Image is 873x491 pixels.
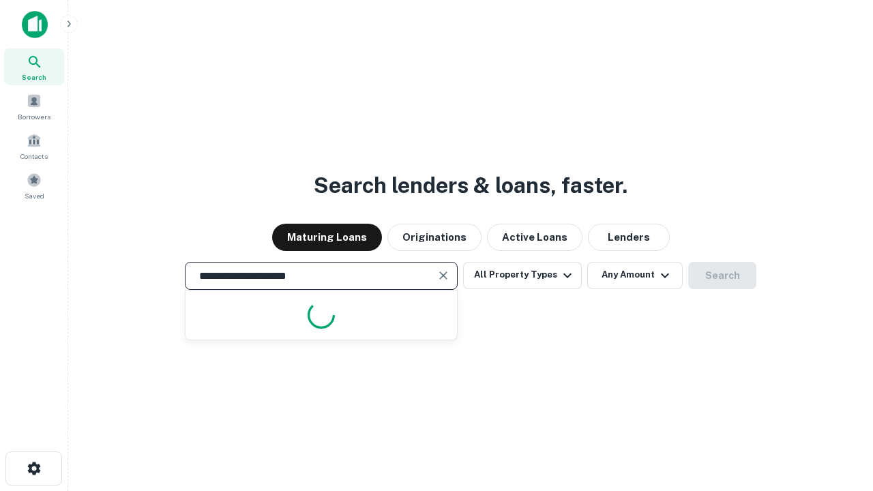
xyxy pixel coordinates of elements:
[463,262,582,289] button: All Property Types
[4,167,64,204] a: Saved
[20,151,48,162] span: Contacts
[434,266,453,285] button: Clear
[314,169,627,202] h3: Search lenders & loans, faster.
[272,224,382,251] button: Maturing Loans
[588,224,670,251] button: Lenders
[4,128,64,164] a: Contacts
[22,72,46,83] span: Search
[4,88,64,125] a: Borrowers
[387,224,482,251] button: Originations
[25,190,44,201] span: Saved
[18,111,50,122] span: Borrowers
[487,224,582,251] button: Active Loans
[587,262,683,289] button: Any Amount
[805,382,873,447] iframe: Chat Widget
[4,48,64,85] a: Search
[22,11,48,38] img: capitalize-icon.png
